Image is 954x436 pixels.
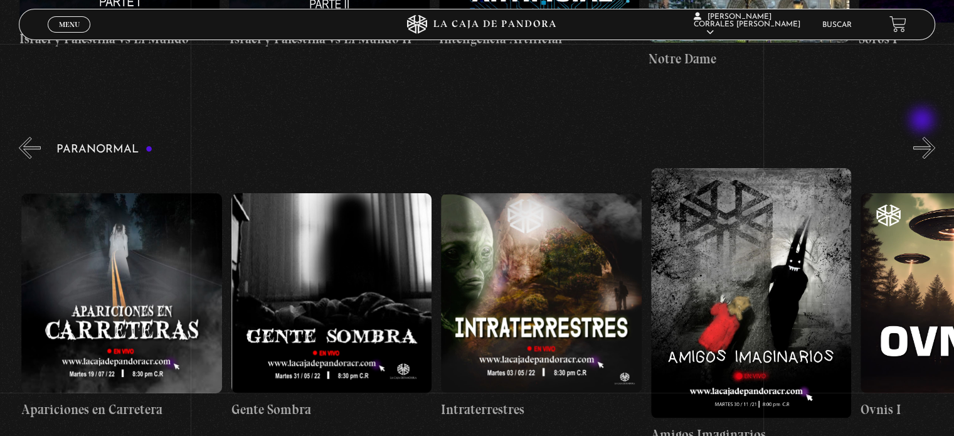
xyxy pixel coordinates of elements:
h4: Israel y Palestina vs El Mundo [19,29,220,49]
a: Buscar [822,21,852,29]
span: [PERSON_NAME] Corrales [PERSON_NAME] [694,13,800,36]
h4: Intraterrestres [441,400,641,420]
button: Next [913,137,935,159]
button: Previous [19,137,41,159]
a: View your shopping cart [889,16,906,33]
h4: Notre Dame [649,49,849,69]
h3: Paranormal [56,144,152,156]
h4: Apariciones en Carretera [21,400,221,420]
h4: Gente Sombra [231,400,432,420]
span: Menu [59,21,80,28]
span: Cerrar [55,31,84,40]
